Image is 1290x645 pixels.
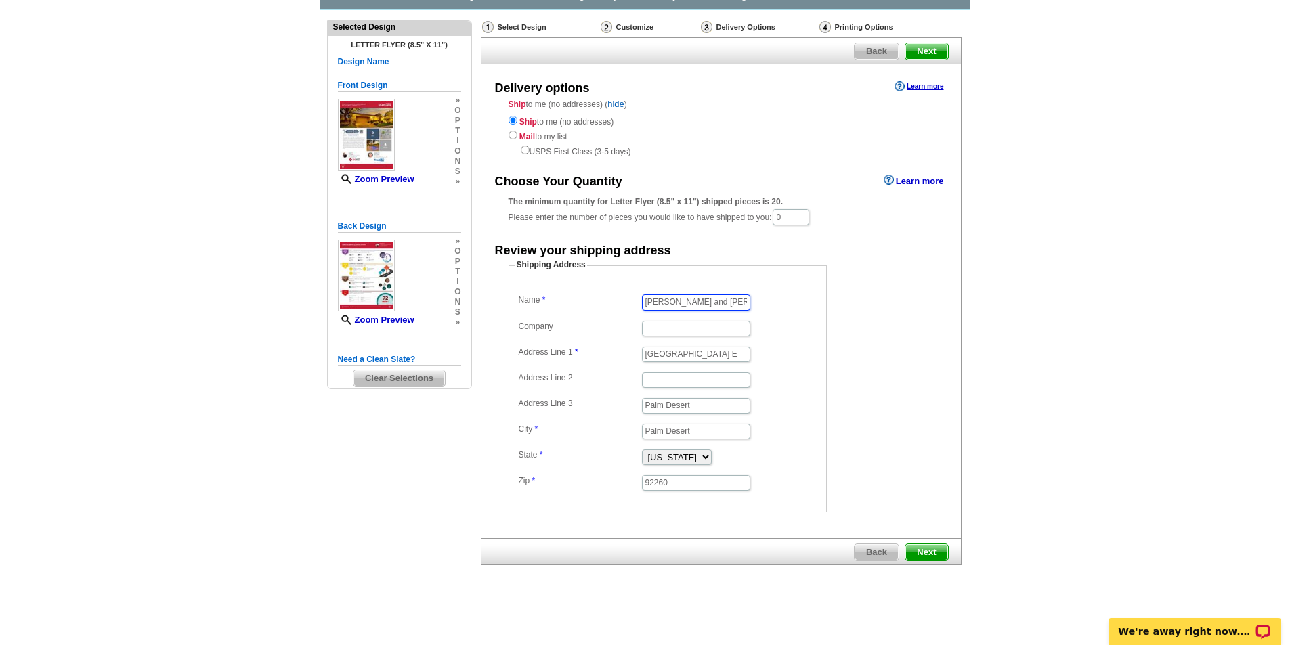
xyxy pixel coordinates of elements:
[599,20,700,34] div: Customize
[519,294,641,306] label: Name
[509,196,934,208] div: The minimum quantity for Letter Flyer (8.5" x 11") shipped pieces is 20.
[481,20,599,37] div: Select Design
[328,21,471,33] div: Selected Design
[509,113,934,158] div: to me (no addresses) to my list
[454,136,460,146] span: i
[607,99,624,109] a: hide
[454,156,460,166] span: n
[454,277,460,287] span: i
[454,267,460,277] span: t
[854,43,899,60] a: Back
[454,177,460,187] span: »
[338,79,461,92] h5: Front Design
[338,353,461,366] h5: Need a Clean Slate?
[454,166,460,177] span: s
[519,347,641,358] label: Address Line 1
[701,21,712,33] img: Delivery Options
[454,146,460,156] span: o
[338,99,395,171] img: small-thumb.jpg
[338,41,461,49] h4: Letter Flyer (8.5" x 11")
[454,307,460,317] span: s
[454,297,460,307] span: n
[454,95,460,106] span: »
[454,236,460,246] span: »
[519,132,535,141] strong: Mail
[905,43,947,60] span: Next
[454,246,460,257] span: o
[338,220,461,233] h5: Back Design
[519,424,641,435] label: City
[519,398,641,409] label: Address Line 3
[819,21,831,33] img: Printing Options & Summary
[854,543,899,561] a: Back
[338,55,461,68] h5: Design Name
[353,370,445,386] span: Clear Selections
[855,544,899,560] span: Back
[482,21,494,33] img: Select Design
[338,315,414,325] a: Zoom Preview
[454,287,460,297] span: o
[818,20,939,34] div: Printing Options
[1100,602,1290,645] iframe: LiveChat chat widget
[338,240,395,311] img: small-thumb.jpg
[338,174,414,184] a: Zoom Preview
[519,449,641,461] label: State
[509,143,934,158] div: USPS First Class (3-5 days)
[519,321,641,332] label: Company
[509,99,526,109] strong: Ship
[509,196,934,227] div: Please enter the number of pieces you would like to have shipped to you:
[495,80,590,97] div: Delivery options
[481,98,961,158] div: to me (no addresses) ( )
[519,475,641,487] label: Zip
[601,21,612,33] img: Customize
[495,173,622,191] div: Choose Your Quantity
[515,259,587,271] legend: Shipping Address
[519,117,537,127] strong: Ship
[454,106,460,116] span: o
[905,544,947,560] span: Next
[519,372,641,384] label: Address Line 2
[454,116,460,126] span: p
[454,257,460,267] span: p
[855,43,899,60] span: Back
[700,20,818,37] div: Delivery Options
[895,81,943,92] a: Learn more
[884,175,944,185] a: Learn more
[454,126,460,136] span: t
[495,242,671,260] div: Review your shipping address
[454,317,460,328] span: »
